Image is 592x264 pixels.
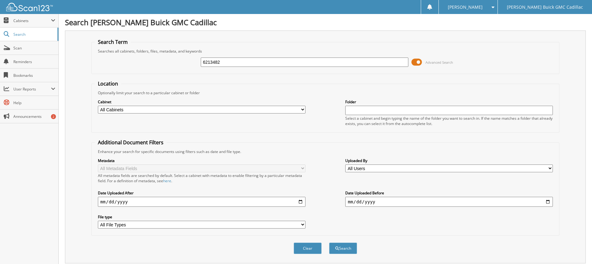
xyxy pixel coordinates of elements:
[98,99,305,104] label: Cabinet
[163,178,171,183] a: here
[425,60,453,65] span: Advanced Search
[345,116,553,126] div: Select a cabinet and begin typing the name of the folder you want to search in. If the name match...
[98,214,305,220] label: File type
[95,39,131,45] legend: Search Term
[13,100,55,105] span: Help
[98,173,305,183] div: All metadata fields are searched by default. Select a cabinet with metadata to enable filtering b...
[345,197,553,207] input: end
[448,5,483,9] span: [PERSON_NAME]
[13,18,51,23] span: Cabinets
[329,243,357,254] button: Search
[345,99,553,104] label: Folder
[507,5,583,9] span: [PERSON_NAME] Buick GMC Cadillac
[51,114,56,119] div: 2
[345,158,553,163] label: Uploaded By
[95,139,167,146] legend: Additional Document Filters
[95,49,556,54] div: Searches all cabinets, folders, files, metadata, and keywords
[95,90,556,95] div: Optionally limit your search to a particular cabinet or folder
[13,114,55,119] span: Announcements
[13,86,51,92] span: User Reports
[13,32,54,37] span: Search
[98,197,305,207] input: start
[98,190,305,196] label: Date Uploaded After
[98,158,305,163] label: Metadata
[345,190,553,196] label: Date Uploaded Before
[6,3,53,11] img: scan123-logo-white.svg
[13,45,55,51] span: Scan
[13,59,55,64] span: Reminders
[95,80,121,87] legend: Location
[294,243,322,254] button: Clear
[95,149,556,154] div: Enhance your search for specific documents using filters such as date and file type.
[13,73,55,78] span: Bookmarks
[65,17,586,27] h1: Search [PERSON_NAME] Buick GMC Cadillac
